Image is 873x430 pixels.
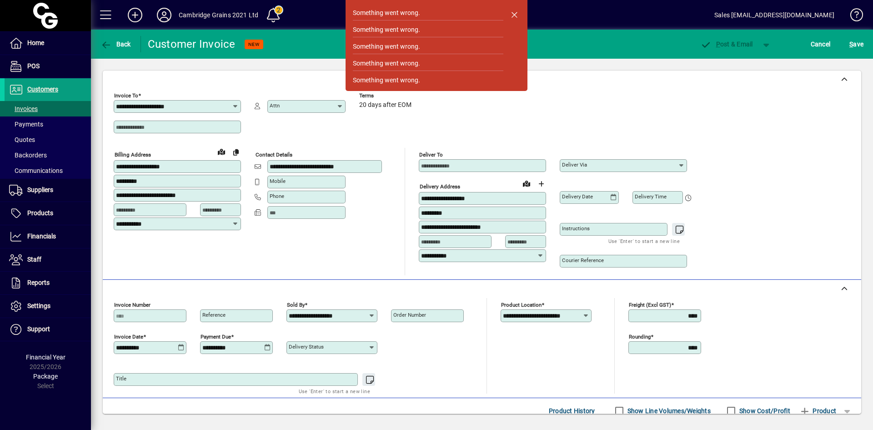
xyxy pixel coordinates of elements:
[5,318,91,341] a: Support
[179,8,258,22] div: Cambridge Grains 2021 Ltd
[534,177,548,191] button: Choose address
[9,121,43,128] span: Payments
[287,302,305,308] mat-label: Sold by
[849,37,863,51] span: ave
[811,37,831,51] span: Cancel
[353,76,420,85] div: Something went wrong.
[562,193,593,200] mat-label: Delivery date
[5,163,91,178] a: Communications
[5,32,91,55] a: Home
[501,302,542,308] mat-label: Product location
[608,236,680,246] mat-hint: Use 'Enter' to start a new line
[353,59,420,68] div: Something went wrong.
[700,40,753,48] span: ost & Email
[27,186,53,193] span: Suppliers
[270,193,284,199] mat-label: Phone
[100,40,131,48] span: Back
[289,344,324,350] mat-label: Delivery status
[629,302,671,308] mat-label: Freight (excl GST)
[419,152,443,158] mat-label: Deliver To
[248,41,260,47] span: NEW
[150,7,179,23] button: Profile
[33,373,58,380] span: Package
[148,37,236,51] div: Customer Invoice
[202,312,226,318] mat-label: Reference
[562,162,587,168] mat-label: Deliver via
[5,132,91,147] a: Quotes
[5,272,91,294] a: Reports
[229,145,243,159] button: Copy to Delivery address
[27,62,40,70] span: POS
[27,279,50,286] span: Reports
[393,312,426,318] mat-label: Order number
[714,8,834,22] div: Sales [EMAIL_ADDRESS][DOMAIN_NAME]
[5,225,91,248] a: Financials
[5,101,91,116] a: Invoices
[5,179,91,202] a: Suppliers
[549,404,595,418] span: Product History
[270,178,286,184] mat-label: Mobile
[27,256,41,263] span: Staff
[91,36,141,52] app-page-header-button: Back
[626,406,711,415] label: Show Line Volumes/Weights
[114,302,151,308] mat-label: Invoice number
[5,295,91,318] a: Settings
[629,334,651,340] mat-label: Rounding
[27,325,50,333] span: Support
[270,102,280,109] mat-label: Attn
[27,233,56,240] span: Financials
[353,25,420,35] div: Something went wrong.
[9,105,38,112] span: Invoices
[114,92,138,99] mat-label: Invoice To
[635,193,667,200] mat-label: Delivery time
[562,225,590,232] mat-label: Instructions
[562,257,604,263] mat-label: Courier Reference
[843,2,862,31] a: Knowledge Base
[9,152,47,159] span: Backorders
[359,101,411,109] span: 20 days after EOM
[120,7,150,23] button: Add
[795,403,841,419] button: Product
[116,375,126,382] mat-label: Title
[9,167,63,174] span: Communications
[519,176,534,191] a: View on map
[201,334,231,340] mat-label: Payment due
[27,302,50,309] span: Settings
[27,39,44,46] span: Home
[27,209,53,217] span: Products
[26,354,65,361] span: Financial Year
[9,136,35,143] span: Quotes
[5,147,91,163] a: Backorders
[716,40,720,48] span: P
[114,334,143,340] mat-label: Invoice date
[847,36,866,52] button: Save
[5,116,91,132] a: Payments
[299,386,370,396] mat-hint: Use 'Enter' to start a new line
[5,202,91,225] a: Products
[5,248,91,271] a: Staff
[799,404,836,418] span: Product
[27,86,58,93] span: Customers
[359,93,414,99] span: Terms
[849,40,853,48] span: S
[98,36,133,52] button: Back
[353,42,420,51] div: Something went wrong.
[214,144,229,159] a: View on map
[738,406,790,415] label: Show Cost/Profit
[808,36,833,52] button: Cancel
[5,55,91,78] a: POS
[545,403,599,419] button: Product History
[696,36,758,52] button: Post & Email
